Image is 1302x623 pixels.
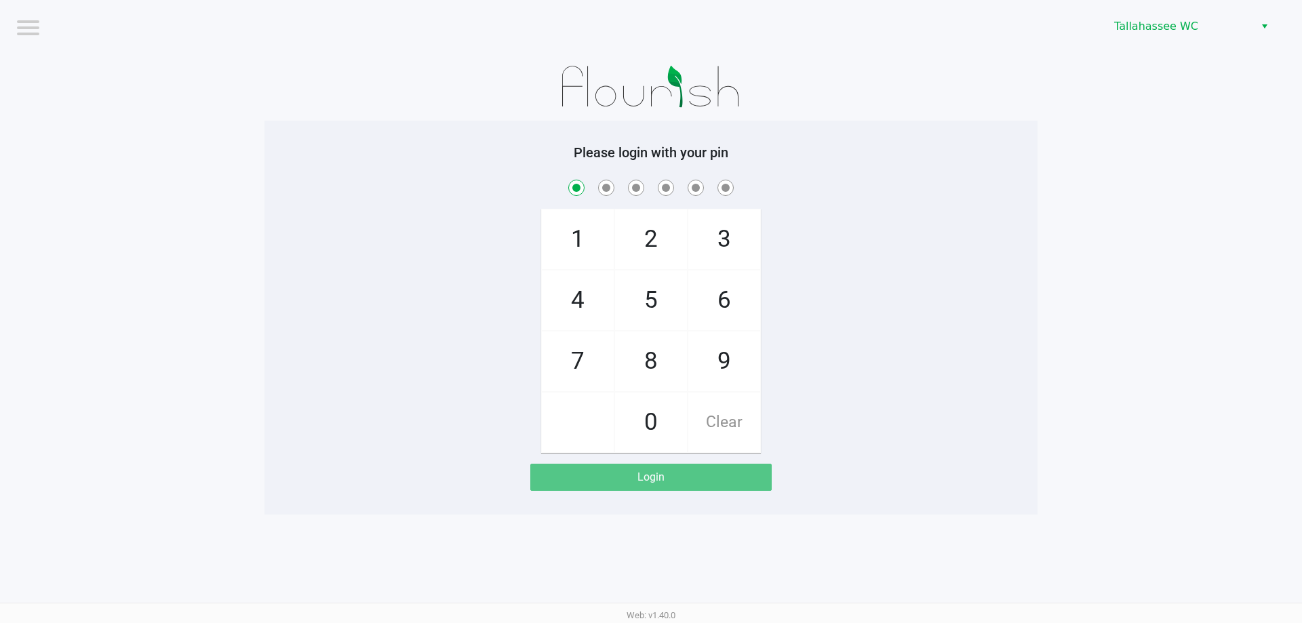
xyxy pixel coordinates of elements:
span: 8 [615,331,687,391]
span: Clear [688,393,760,452]
h5: Please login with your pin [275,144,1027,161]
span: 6 [688,270,760,330]
span: 3 [688,209,760,269]
button: Select [1255,14,1274,39]
span: 2 [615,209,687,269]
span: 0 [615,393,687,452]
span: 4 [542,270,614,330]
span: 7 [542,331,614,391]
span: 1 [542,209,614,269]
span: Web: v1.40.0 [627,610,675,620]
span: Tallahassee WC [1114,18,1246,35]
span: 9 [688,331,760,391]
span: 5 [615,270,687,330]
